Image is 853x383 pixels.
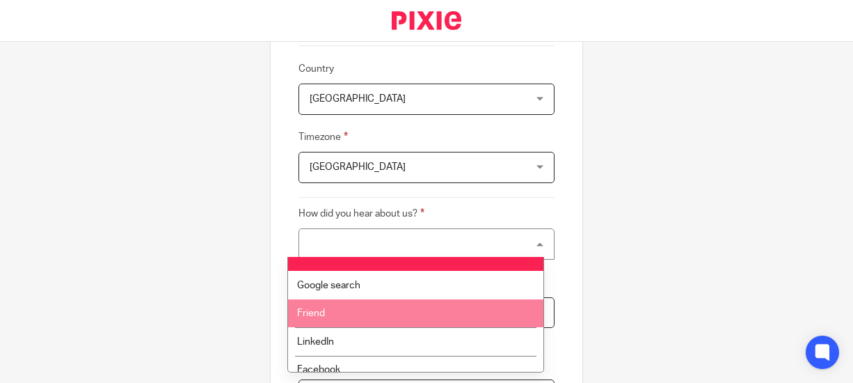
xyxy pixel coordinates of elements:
span: [GEOGRAPHIC_DATA] [310,94,406,104]
span: Facebook [297,365,340,375]
span: Friend [297,308,325,318]
span: [GEOGRAPHIC_DATA] [310,162,406,172]
label: Country [298,62,334,76]
span: LinkedIn [297,337,334,347]
label: How did you hear about us? [298,205,424,221]
label: Timezone [298,129,348,145]
span: Google search [297,281,360,290]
